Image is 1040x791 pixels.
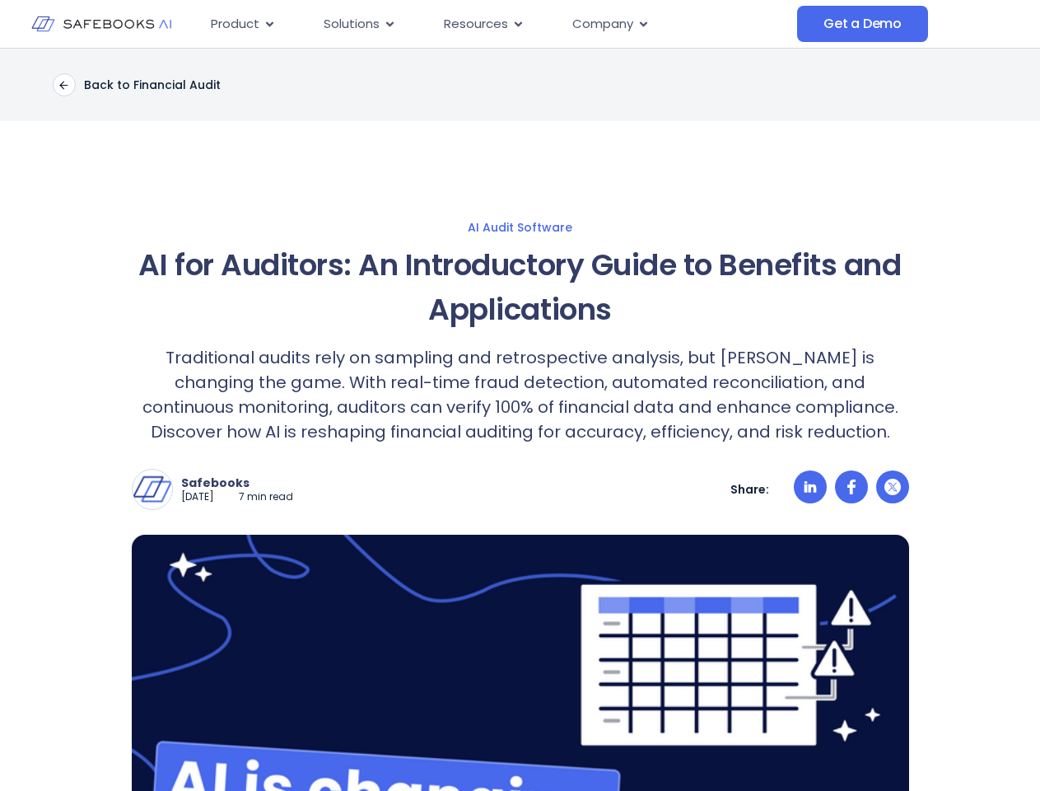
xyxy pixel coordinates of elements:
a: Back to Financial Audit [53,73,221,96]
div: Menu Toggle [198,8,797,40]
p: Share: [730,482,769,497]
a: Get a Demo [797,6,928,42]
a: AI Audit Software [16,220,1024,235]
span: Get a Demo [823,16,902,32]
nav: Menu [198,8,797,40]
span: Solutions [324,15,380,34]
p: [DATE] [181,490,214,504]
span: Company [572,15,633,34]
h1: AI for Auditors: An Introductory Guide to Benefits and Applications [132,243,909,332]
span: Resources [444,15,508,34]
p: Back to Financial Audit [84,77,221,92]
p: Safebooks [181,475,293,490]
p: Traditional audits rely on sampling and retrospective analysis, but [PERSON_NAME] is changing the... [132,345,909,444]
p: 7 min read [239,490,293,504]
span: Product [211,15,259,34]
img: Safebooks [133,470,172,509]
